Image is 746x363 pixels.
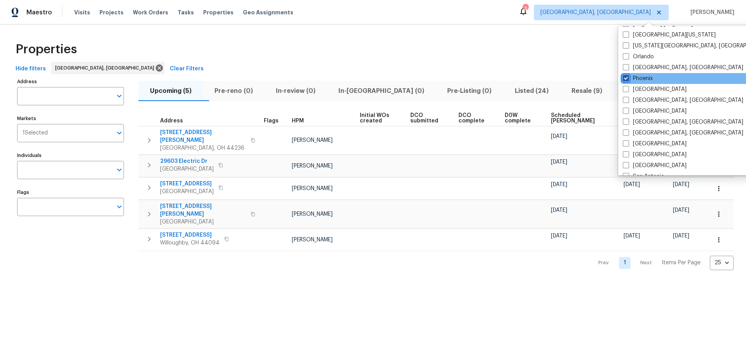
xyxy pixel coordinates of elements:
[292,186,333,191] span: [PERSON_NAME]
[16,64,46,74] span: Hide filters
[160,188,214,195] span: [GEOGRAPHIC_DATA]
[551,134,567,139] span: [DATE]
[540,9,651,16] span: [GEOGRAPHIC_DATA], [GEOGRAPHIC_DATA]
[12,62,49,76] button: Hide filters
[441,86,498,96] span: Pre-Listing (0)
[55,64,157,72] span: [GEOGRAPHIC_DATA], [GEOGRAPHIC_DATA]
[114,164,125,175] button: Open
[551,233,567,239] span: [DATE]
[619,257,631,269] a: Goto page 1
[16,45,77,53] span: Properties
[23,130,48,136] span: 1 Selected
[292,138,333,143] span: [PERSON_NAME]
[17,116,124,121] label: Markets
[178,10,194,15] span: Tasks
[623,107,687,115] label: [GEOGRAPHIC_DATA]
[143,86,198,96] span: Upcoming (5)
[160,231,220,239] span: [STREET_ADDRESS]
[292,163,333,169] span: [PERSON_NAME]
[51,62,164,74] div: [GEOGRAPHIC_DATA], [GEOGRAPHIC_DATA]
[133,9,168,16] span: Work Orders
[332,86,431,96] span: In-[GEOGRAPHIC_DATA] (0)
[551,182,567,187] span: [DATE]
[160,129,246,144] span: [STREET_ADDRESS][PERSON_NAME]
[623,151,687,159] label: [GEOGRAPHIC_DATA]
[114,201,125,212] button: Open
[623,162,687,169] label: [GEOGRAPHIC_DATA]
[508,86,555,96] span: Listed (24)
[458,113,492,124] span: DCO complete
[624,182,640,187] span: [DATE]
[505,113,538,124] span: D0W complete
[623,86,687,93] label: [GEOGRAPHIC_DATA]
[623,173,664,180] label: San Antonio
[710,253,734,273] div: 25
[662,259,701,267] p: Items Per Page
[623,75,653,82] label: Phoenix
[623,53,654,61] label: Orlando
[99,9,124,16] span: Projects
[160,239,220,247] span: Willoughby, OH 44094
[114,91,125,101] button: Open
[17,190,124,195] label: Flags
[623,64,743,72] label: [GEOGRAPHIC_DATA], [GEOGRAPHIC_DATA]
[551,113,610,124] span: Scheduled [PERSON_NAME]
[269,86,322,96] span: In-review (0)
[673,233,689,239] span: [DATE]
[623,118,743,126] label: [GEOGRAPHIC_DATA], [GEOGRAPHIC_DATA]
[74,9,90,16] span: Visits
[292,211,333,217] span: [PERSON_NAME]
[160,218,246,226] span: [GEOGRAPHIC_DATA]
[292,118,304,124] span: HPM
[264,118,279,124] span: Flags
[623,96,743,104] label: [GEOGRAPHIC_DATA], [GEOGRAPHIC_DATA]
[623,31,716,39] label: [GEOGRAPHIC_DATA][US_STATE]
[160,202,246,218] span: [STREET_ADDRESS][PERSON_NAME]
[207,86,260,96] span: Pre-reno (0)
[360,113,397,124] span: Initial WOs created
[551,159,567,165] span: [DATE]
[591,256,734,270] nav: Pagination Navigation
[26,9,52,16] span: Maestro
[523,5,528,12] div: 3
[114,127,125,138] button: Open
[167,62,207,76] button: Clear Filters
[565,86,609,96] span: Resale (9)
[551,208,567,213] span: [DATE]
[160,180,214,188] span: [STREET_ADDRESS]
[687,9,734,16] span: [PERSON_NAME]
[292,237,333,243] span: [PERSON_NAME]
[673,208,689,213] span: [DATE]
[160,118,183,124] span: Address
[624,233,640,239] span: [DATE]
[17,79,124,84] label: Address
[623,129,743,137] label: [GEOGRAPHIC_DATA], [GEOGRAPHIC_DATA]
[17,153,124,158] label: Individuals
[170,64,204,74] span: Clear Filters
[243,9,293,16] span: Geo Assignments
[673,182,689,187] span: [DATE]
[160,144,246,152] span: [GEOGRAPHIC_DATA], OH 44236
[623,140,687,148] label: [GEOGRAPHIC_DATA]
[160,165,214,173] span: [GEOGRAPHIC_DATA]
[410,113,445,124] span: DCO submitted
[160,157,214,165] span: 29603 Electric Dr
[203,9,234,16] span: Properties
